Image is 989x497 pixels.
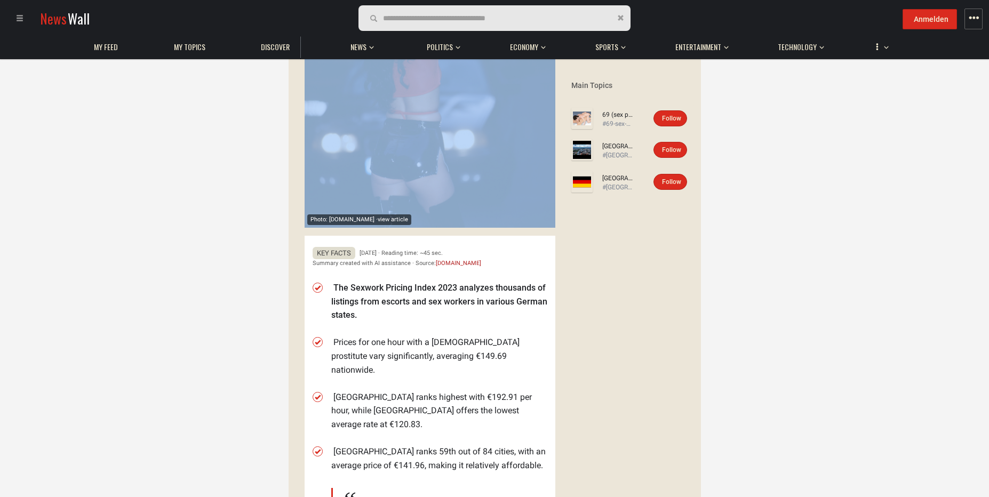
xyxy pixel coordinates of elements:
[602,174,634,183] a: [GEOGRAPHIC_DATA]
[662,178,681,186] span: Follow
[261,42,290,52] span: Discover
[778,42,817,52] span: Technology
[510,42,538,52] span: Economy
[505,32,546,58] button: Economy
[345,32,377,58] button: News
[40,9,67,28] span: News
[772,32,824,58] button: Technology
[436,260,481,267] a: [DOMAIN_NAME]
[174,42,205,52] span: My topics
[602,110,634,119] a: 69 (sex position)
[590,32,626,58] button: Sports
[602,119,634,129] div: #69-sex-position
[571,139,593,161] img: Profile picture of Berlin
[313,248,547,268] div: [DATE] · Reading time: ~45 sec. Summary created with AI assistance · Source:
[772,37,822,58] a: Technology
[421,37,458,58] a: Politics
[590,37,624,58] a: Sports
[914,15,948,23] span: Anmelden
[595,42,618,52] span: Sports
[505,37,544,58] a: Economy
[602,183,634,192] div: #[GEOGRAPHIC_DATA]
[602,142,634,151] a: [GEOGRAPHIC_DATA]
[571,80,693,91] div: Main Topics
[670,32,729,58] button: Entertainment
[662,115,681,122] span: Follow
[331,335,547,376] li: Prices for one hour with a [DEMOGRAPHIC_DATA] prostitute vary significantly, averaging €149.69 na...
[662,146,681,154] span: Follow
[307,214,411,225] div: Photo: [DOMAIN_NAME] ·
[313,247,355,259] span: Key Facts
[675,42,721,52] span: Entertainment
[331,390,547,431] li: [GEOGRAPHIC_DATA] ranks highest with €192.91 per hour, while [GEOGRAPHIC_DATA] offers the lowest ...
[331,281,547,322] li: The Sexwork Pricing Index 2023 analyzes thousands of listings from escorts and sex workers in var...
[602,151,634,160] div: #[GEOGRAPHIC_DATA]
[331,445,547,472] li: [GEOGRAPHIC_DATA] ranks 59th out of 84 cities, with an average price of €141.96, making it relati...
[345,37,372,58] a: News
[670,37,727,58] a: Entertainment
[68,9,90,28] span: Wall
[903,9,957,29] button: Anmelden
[350,42,366,52] span: News
[305,59,555,228] a: Photo: [DOMAIN_NAME] ·view article
[378,216,408,223] span: view article
[571,108,593,129] img: Profile picture of 69 (sex position)
[421,32,460,58] button: Politics
[427,42,453,52] span: Politics
[94,42,118,52] span: My Feed
[305,59,555,228] img: Preview image from berliner-zeitung.de
[40,9,90,28] a: NewsWall
[571,171,593,193] img: Profile picture of Germany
